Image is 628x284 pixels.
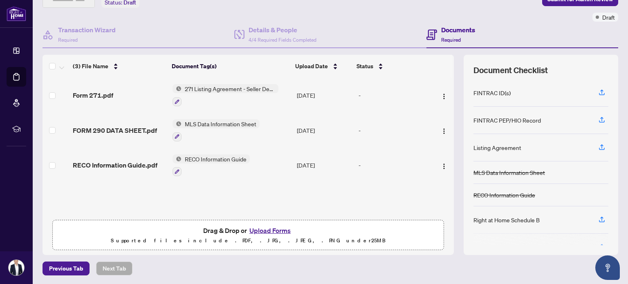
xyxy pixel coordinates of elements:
[173,119,260,141] button: Status IconMLS Data Information Sheet
[9,260,24,275] img: Profile Icon
[182,84,278,93] span: 271 Listing Agreement - Seller Designated Representation Agreement Authority to Offer for Sale
[173,84,182,93] img: Status Icon
[49,262,83,275] span: Previous Tab
[441,93,447,100] img: Logo
[473,143,521,152] div: Listing Agreement
[294,148,355,183] td: [DATE]
[441,37,461,43] span: Required
[73,160,157,170] span: RECO Information Guide.pdf
[96,262,132,275] button: Next Tab
[173,154,250,177] button: Status IconRECO Information Guide
[7,6,26,21] img: logo
[353,55,430,78] th: Status
[43,262,90,275] button: Previous Tab
[294,113,355,148] td: [DATE]
[168,55,292,78] th: Document Tag(s)
[292,55,353,78] th: Upload Date
[437,159,451,172] button: Logo
[473,88,511,97] div: FINTRAC ID(s)
[437,89,451,102] button: Logo
[53,220,444,250] span: Drag & Drop orUpload FormsSupported files include .PDF, .JPG, .JPEG, .PNG under25MB
[247,225,293,236] button: Upload Forms
[441,163,447,170] img: Logo
[602,13,615,22] span: Draft
[173,119,182,128] img: Status Icon
[473,116,541,125] div: FINTRAC PEP/HIO Record
[441,128,447,134] img: Logo
[203,225,293,236] span: Drag & Drop or
[73,62,108,71] span: (3) File Name
[294,78,355,113] td: [DATE]
[473,215,540,224] div: Right at Home Schedule B
[359,126,429,135] div: -
[73,125,157,135] span: FORM 290 DATA SHEET.pdf
[473,168,545,177] div: MLS Data Information Sheet
[357,62,373,71] span: Status
[473,190,535,199] div: RECO Information Guide
[595,255,620,280] button: Open asap
[359,91,429,100] div: -
[173,154,182,163] img: Status Icon
[182,119,260,128] span: MLS Data Information Sheet
[73,90,113,100] span: Form 271.pdf
[441,25,475,35] h4: Documents
[58,236,439,246] p: Supported files include .PDF, .JPG, .JPEG, .PNG under 25 MB
[58,25,116,35] h4: Transaction Wizard
[249,25,316,35] h4: Details & People
[437,124,451,137] button: Logo
[70,55,168,78] th: (3) File Name
[58,37,78,43] span: Required
[359,161,429,170] div: -
[182,154,250,163] span: RECO Information Guide
[473,65,548,76] span: Document Checklist
[173,84,278,106] button: Status Icon271 Listing Agreement - Seller Designated Representation Agreement Authority to Offer ...
[295,62,328,71] span: Upload Date
[249,37,316,43] span: 4/4 Required Fields Completed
